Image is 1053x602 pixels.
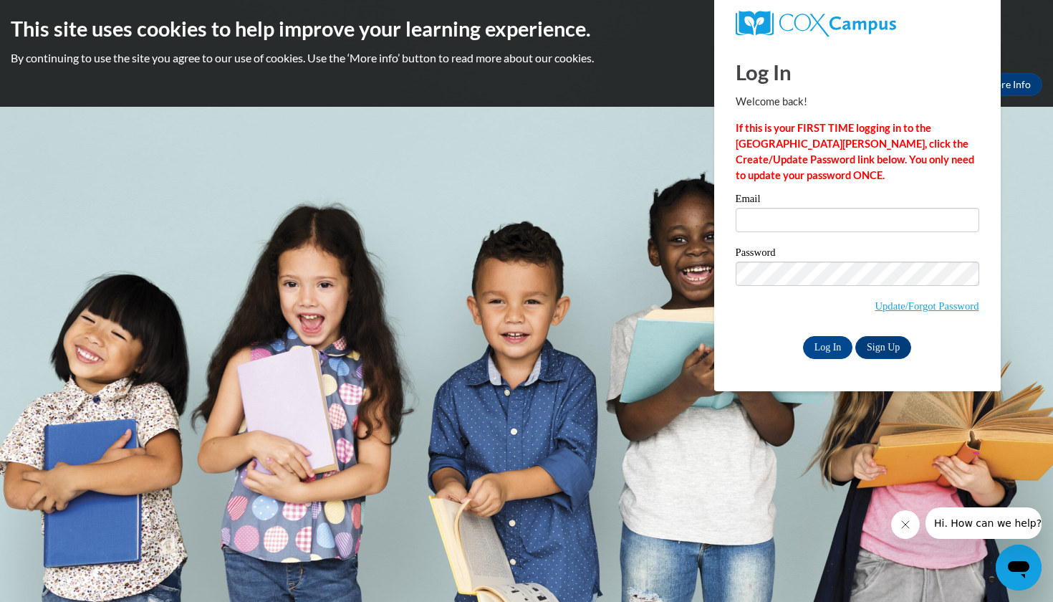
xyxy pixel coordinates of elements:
a: Update/Forgot Password [875,300,979,312]
a: Sign Up [855,336,911,359]
a: COX Campus [736,11,979,37]
p: Welcome back! [736,94,979,110]
h2: This site uses cookies to help improve your learning experience. [11,14,1042,43]
a: More Info [975,73,1042,96]
h1: Log In [736,57,979,87]
iframe: Message from company [925,507,1042,539]
img: COX Campus [736,11,896,37]
strong: If this is your FIRST TIME logging in to the [GEOGRAPHIC_DATA][PERSON_NAME], click the Create/Upd... [736,122,974,181]
label: Password [736,247,979,262]
iframe: Button to launch messaging window [996,545,1042,591]
input: Log In [803,336,853,359]
p: By continuing to use the site you agree to our use of cookies. Use the ‘More info’ button to read... [11,50,1042,66]
iframe: Close message [891,510,920,539]
label: Email [736,193,979,208]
